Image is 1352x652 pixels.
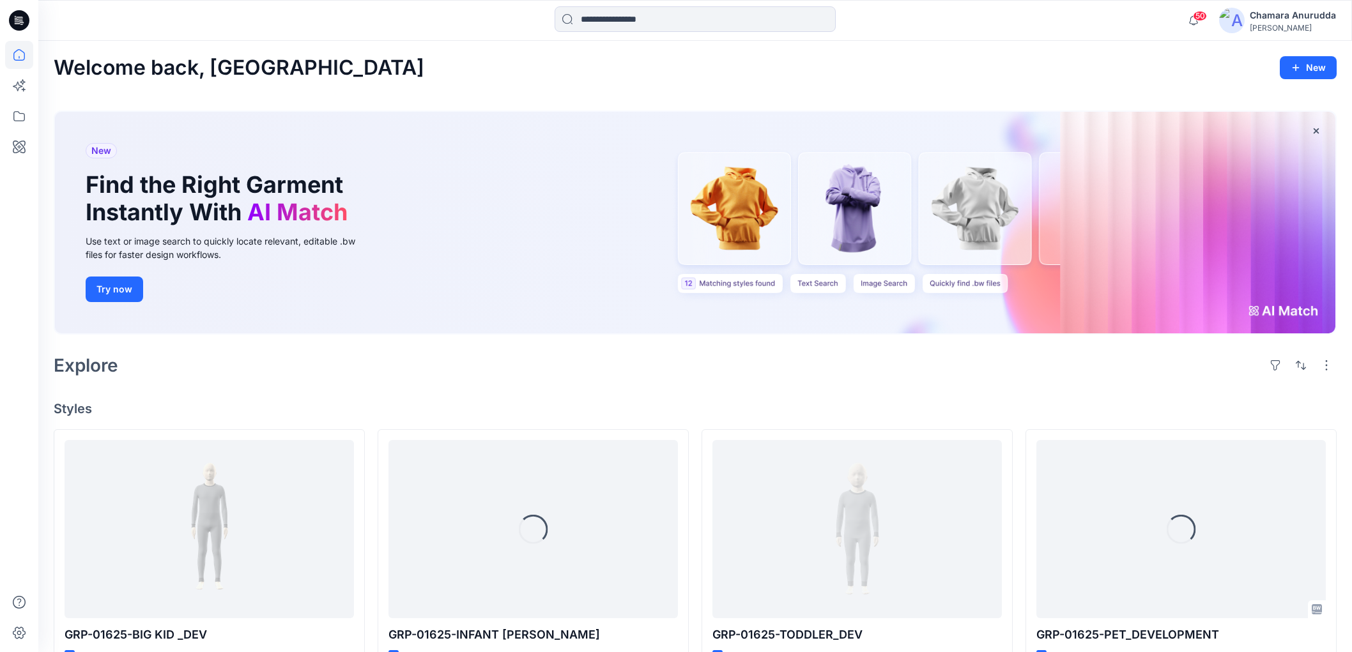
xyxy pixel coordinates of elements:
button: New [1280,56,1337,79]
h2: Explore [54,355,118,375]
div: Use text or image search to quickly locate relevant, editable .bw files for faster design workflows. [86,234,373,261]
div: [PERSON_NAME] [1250,23,1336,33]
button: Try now [86,277,143,302]
p: GRP-01625-TODDLER_DEV [712,626,1002,644]
span: New [91,143,111,158]
img: avatar [1219,8,1245,33]
span: AI Match [247,198,348,226]
a: GRP-01625-BIG KID _DEV [65,440,354,618]
span: 50 [1193,11,1207,21]
h4: Styles [54,401,1337,416]
h2: Welcome back, [GEOGRAPHIC_DATA] [54,56,424,80]
p: GRP-01625-INFANT [PERSON_NAME] [388,626,678,644]
div: Chamara Anurudda [1250,8,1336,23]
p: GRP-01625-PET_DEVELOPMENT [1036,626,1326,644]
a: GRP-01625-TODDLER_DEV [712,440,1002,618]
p: GRP-01625-BIG KID _DEV [65,626,354,644]
h1: Find the Right Garment Instantly With [86,171,354,226]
